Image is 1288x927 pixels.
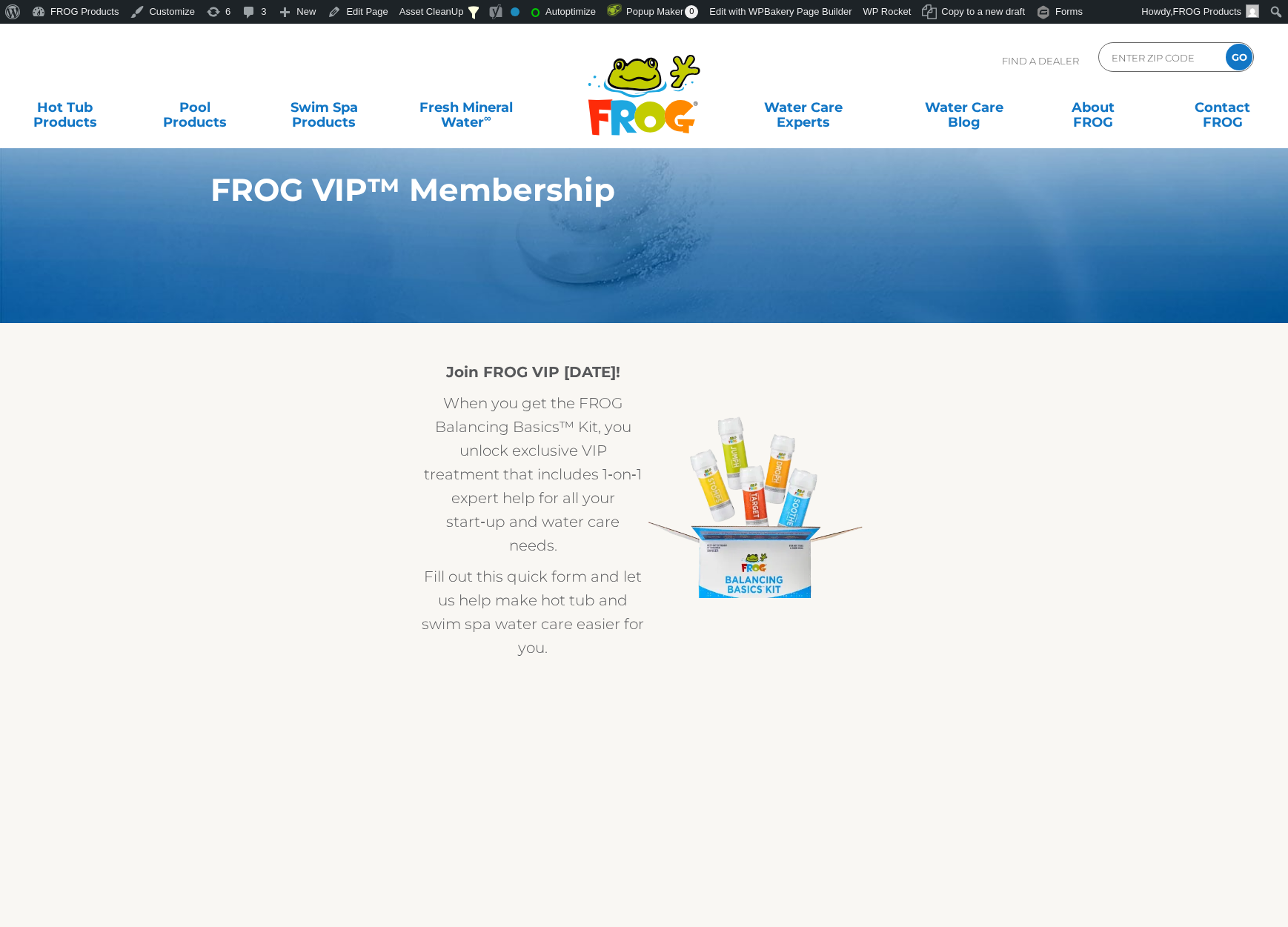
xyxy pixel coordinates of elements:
input: Zip Code Form [1110,47,1210,68]
p: Find A Dealer [1002,42,1079,79]
span: FROG Products [1173,6,1241,17]
div: No index [511,7,519,16]
a: AboutFROG [1043,93,1143,122]
span: 0 [685,5,698,19]
a: Hot TubProducts [15,93,116,122]
a: Fresh MineralWater∞ [403,93,529,122]
p: When you get the FROG Balancing Basics™ Kit, you unlock exclusive VIP treatment that includes 1‑o... [422,391,644,557]
h1: FROG VIP™ Membership [210,172,735,207]
a: Water CareExperts [721,93,885,122]
a: Swim SpaProducts [273,93,374,122]
img: Balancing-Basics-Box-Open [644,397,866,598]
input: GO [1226,44,1252,70]
a: Water CareBlog [914,93,1015,122]
strong: Join FROG VIP [DATE]! [446,363,620,381]
a: ContactFROG [1172,93,1273,122]
p: Fill out this quick form and let us help make hot tub and swim spa water care easier for you. [422,565,644,659]
a: PoolProducts [145,93,245,122]
sup: ∞ [484,112,491,124]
